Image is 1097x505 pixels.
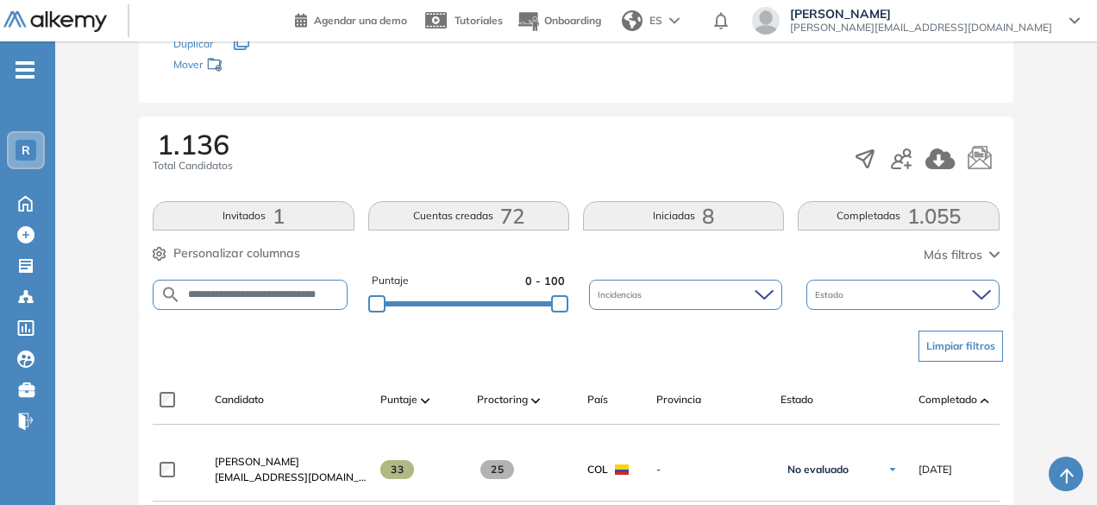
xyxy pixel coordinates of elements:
[3,11,107,33] img: Logo
[790,7,1052,21] span: [PERSON_NAME]
[615,464,629,475] img: COL
[517,3,601,40] button: Onboarding
[16,68,34,72] i: -
[589,280,782,310] div: Incidencias
[887,464,898,475] img: Ícono de flecha
[173,50,346,82] div: Mover
[598,288,645,301] span: Incidencias
[153,201,354,230] button: Invitados1
[806,280,1000,310] div: Estado
[215,455,299,468] span: [PERSON_NAME]
[544,14,601,27] span: Onboarding
[157,130,229,158] span: 1.136
[153,158,233,174] span: Total Candidatos
[981,398,989,403] img: [missing "en.ARROW_ALT" translation]
[787,463,849,477] span: No evaluado
[918,462,952,477] span: [DATE]
[583,201,784,230] button: Iniciadas8
[531,398,540,403] img: [missing "en.ARROW_ALT" translation]
[525,273,565,289] span: 0 - 100
[924,246,982,264] span: Más filtros
[215,392,264,407] span: Candidato
[780,392,813,407] span: Estado
[215,470,367,485] span: [EMAIL_ADDRESS][DOMAIN_NAME]
[656,392,701,407] span: Provincia
[924,246,1000,264] button: Más filtros
[656,462,767,477] span: -
[587,462,608,477] span: COL
[918,392,977,407] span: Completado
[153,244,300,262] button: Personalizar columnas
[649,13,662,28] span: ES
[173,37,213,50] span: Duplicar
[454,14,503,27] span: Tutoriales
[587,392,608,407] span: País
[368,201,569,230] button: Cuentas creadas72
[669,17,680,24] img: arrow
[173,244,300,262] span: Personalizar columnas
[918,331,1003,362] button: Limpiar filtros
[622,10,643,31] img: world
[477,392,528,407] span: Proctoring
[380,460,414,479] span: 33
[815,288,847,301] span: Estado
[160,284,181,306] img: SEARCH_ALT
[215,454,367,470] a: [PERSON_NAME]
[480,460,514,479] span: 25
[295,9,407,29] a: Agendar una demo
[22,143,30,157] span: R
[380,392,417,407] span: Puntaje
[314,14,407,27] span: Agendar una demo
[372,273,409,289] span: Puntaje
[798,201,999,230] button: Completadas1.055
[790,21,1052,35] span: [PERSON_NAME][EMAIL_ADDRESS][DOMAIN_NAME]
[421,398,429,403] img: [missing "en.ARROW_ALT" translation]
